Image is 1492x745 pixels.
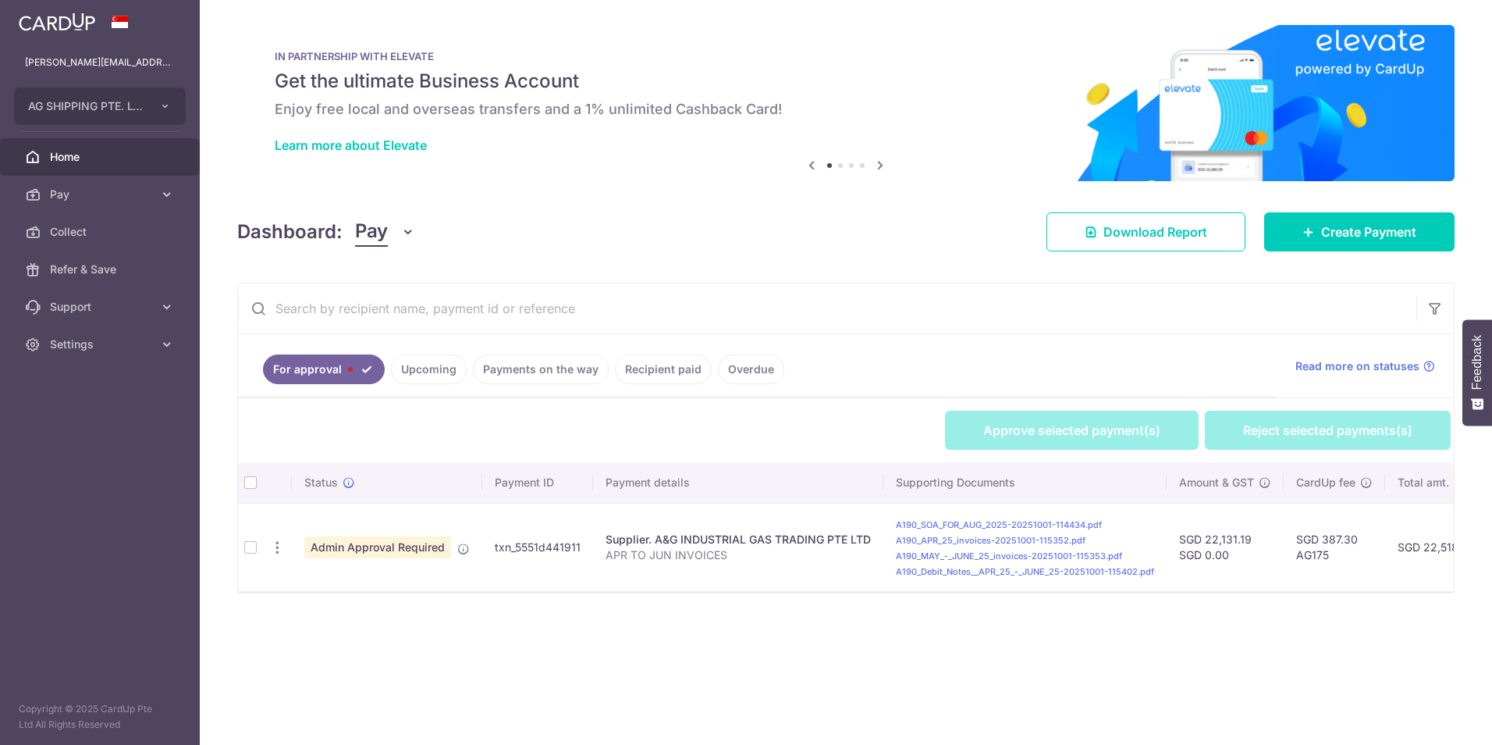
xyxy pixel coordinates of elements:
span: Settings [50,337,153,352]
td: SGD 387.30 AG175 [1284,503,1385,591]
span: Total amt. [1398,475,1449,490]
a: A190_Debit_Notes__APR_25_-_JUNE_25-20251001-115402.pdf [896,566,1154,577]
p: IN PARTNERSHIP WITH ELEVATE [275,50,1417,62]
a: Learn more about Elevate [275,137,427,153]
span: Pay [355,217,388,247]
span: AG SHIPPING PTE. LTD. [28,98,144,114]
span: Status [304,475,338,490]
a: Download Report [1046,212,1245,251]
a: Create Payment [1264,212,1455,251]
a: Payments on the way [473,355,609,384]
span: CardUp fee [1296,475,1355,490]
span: Refer & Save [50,262,153,277]
a: A190_MAY_-_JUNE_25_invoices-20251001-115353.pdf [896,551,1122,561]
span: Download Report [1103,223,1207,241]
span: Feedback [1470,335,1484,390]
th: Payment ID [482,462,593,503]
span: Collect [50,224,153,240]
td: SGD 22,518.49 [1385,503,1488,591]
p: APR TO JUN INVOICES [606,547,871,563]
button: AG SHIPPING PTE. LTD. [14,87,186,125]
h5: Get the ultimate Business Account [275,69,1417,94]
span: Home [50,149,153,165]
span: Amount & GST [1179,475,1254,490]
a: For approval [263,355,385,384]
button: Pay [355,217,415,247]
a: A190_SOA_FOR_AUG_2025-20251001-114434.pdf [896,519,1102,530]
h4: Dashboard: [237,218,343,246]
img: CardUp [19,12,95,31]
a: Overdue [718,355,784,384]
a: Recipient paid [615,355,712,384]
span: Create Payment [1321,223,1416,241]
span: Read more on statuses [1295,358,1419,374]
a: Read more on statuses [1295,358,1435,374]
th: Payment details [593,462,883,503]
p: [PERSON_NAME][EMAIL_ADDRESS][DOMAIN_NAME] [25,55,175,70]
img: Renovation banner [237,25,1455,181]
button: Feedback - Show survey [1462,319,1492,426]
div: Supplier. A&G INDUSTRIAL GAS TRADING PTE LTD [606,532,871,547]
a: A190_APR_25_invoices-20251001-115352.pdf [896,535,1085,546]
th: Supporting Documents [883,462,1167,503]
td: SGD 22,131.19 SGD 0.00 [1167,503,1284,591]
h6: Enjoy free local and overseas transfers and a 1% unlimited Cashback Card! [275,100,1417,119]
span: Admin Approval Required [304,536,451,558]
input: Search by recipient name, payment id or reference [238,283,1416,333]
td: txn_5551d441911 [482,503,593,591]
span: Support [50,299,153,315]
span: Pay [50,187,153,202]
a: Upcoming [391,355,467,384]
